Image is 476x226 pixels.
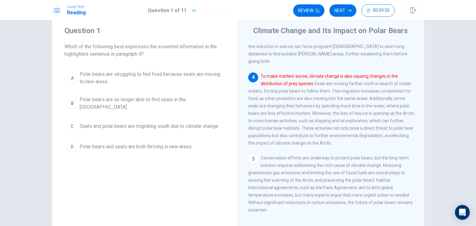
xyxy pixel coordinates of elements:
div: C [67,121,77,131]
button: BPolar bears are no longer able to find seals in the [GEOGRAPHIC_DATA]. [64,93,226,114]
div: A [67,73,77,83]
span: Seals and polar bears are migrating south due to climate change. [80,123,219,130]
h4: Climate Change and Its Impact on Polar Bears [253,26,408,36]
button: DPolar bears and seals are both thriving in new areas. [64,139,226,154]
font: To make matters worse, climate change is also causing changes in the distribution of prey species. [261,74,398,86]
span: Seals are moving farther north in search of colder waters, forcing polar bears to follow them. Th... [248,74,414,146]
button: APolar bears are struggling to find food because seals are moving to new areas. [64,68,226,88]
div: D [67,142,77,152]
div: Open Intercom Messenger [455,205,470,220]
div: 4 [248,72,258,82]
span: Polar bears are struggling to find food because seals are moving to new areas. [80,71,223,85]
button: Next [329,4,356,17]
div: 5 [248,154,258,164]
span: Polar bears are no longer able to find seals in the [GEOGRAPHIC_DATA]. [80,96,223,111]
h1: Question 1 of 11 [148,7,187,14]
button: 00:09:55 [361,4,395,17]
span: Level Test [67,5,86,9]
span: Conservation efforts are underway to protect polar bears, but the long-term solution requires add... [248,155,413,212]
div: B [67,98,77,108]
button: CSeals and polar bears are migrating south due to climate change. [64,119,226,134]
h1: Reading [67,9,86,16]
button: Review [293,4,324,17]
span: Polar bears and seals are both thriving in new areas. [80,143,192,150]
h4: Question 1 [64,26,226,36]
span: 00:09:55 [373,8,390,13]
span: Which of the following best expresses the essential information in the highlighted sentence in pa... [64,43,226,58]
